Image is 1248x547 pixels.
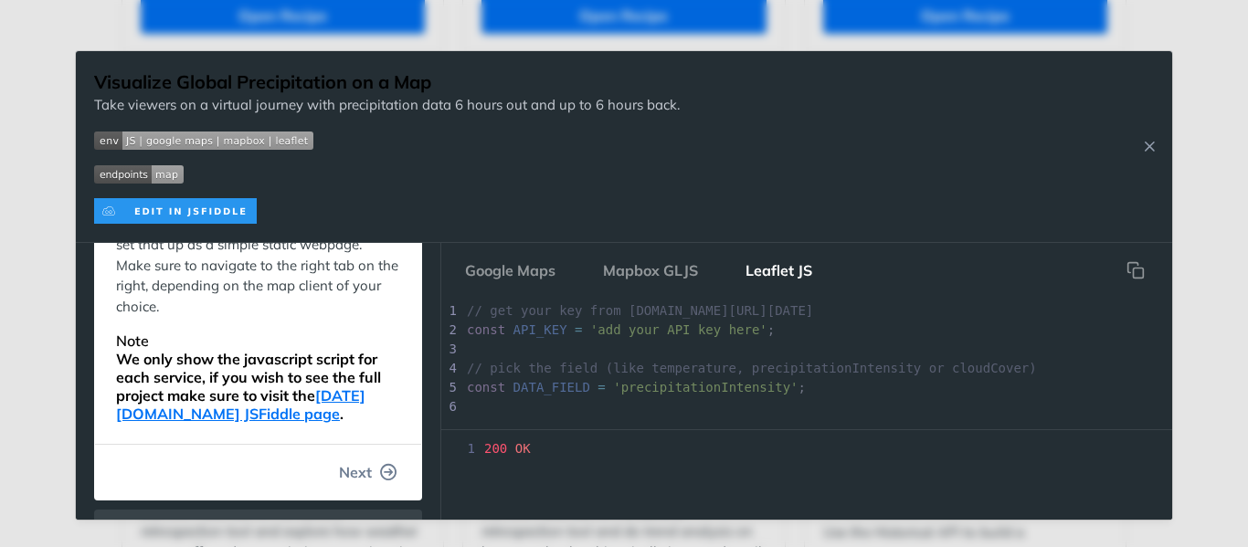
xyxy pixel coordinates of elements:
div: We only show the javascript script for each service, if you wish to see the full project make sur... [116,331,400,423]
div: 5 [441,378,460,397]
svg: hidden [1126,261,1145,279]
h1: Visualize Global Precipitation on a Map [94,69,680,95]
strong: Note [116,331,149,350]
span: 'precipitationIntensity' [613,380,798,394]
a: Expand image [94,200,257,217]
div: 7 [441,416,460,436]
a: [DATE][DOMAIN_NAME] JSFiddle page [116,386,365,423]
img: env [94,131,313,150]
div: 6 [441,397,460,416]
div: 4 [441,359,460,378]
button: Next [324,454,412,490]
div: 2 [441,321,460,340]
span: Next [339,461,372,483]
span: DATA_FIELD [513,380,590,394]
span: ; [467,380,806,394]
div: 3 [441,340,460,359]
span: // get your key from [DOMAIN_NAME][URL][DATE] [467,303,813,318]
span: OK [515,441,531,456]
div: 1 [441,301,460,321]
span: // set the ISO timestamp (now for all fields, up to 6 hour out for precipitationIntensity) [467,418,1160,433]
p: In this guide, we'll walk you through how to set that up as a simple static webpage. Make sure to... [116,215,400,318]
span: const [467,380,505,394]
span: // pick the field (like temperature, precipitationIntensity or cloudCover) [467,361,1037,375]
span: Expand image [94,163,680,184]
img: clone [94,198,257,224]
button: Leaflet JS [731,252,827,289]
span: 200 [484,441,507,456]
button: Copy [1117,252,1154,289]
span: = [575,322,582,337]
span: = [598,380,605,394]
span: 'add your API key here' [590,322,767,337]
button: Mapbox GLJS [588,252,713,289]
img: endpoint [94,165,184,184]
span: Expand image [94,130,680,151]
section: In this guide, we'll walk you through how to set that up as a simple static webpage. Make sure to... [94,43,422,501]
button: Google Maps [450,252,570,289]
span: ; [467,322,775,337]
span: const [467,322,505,337]
span: 1 [441,439,481,458]
span: API_KEY [513,322,567,337]
button: Close Recipe [1136,137,1163,155]
p: Take viewers on a virtual journey with precipitation data 6 hours out and up to 6 hours back. [94,95,680,116]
